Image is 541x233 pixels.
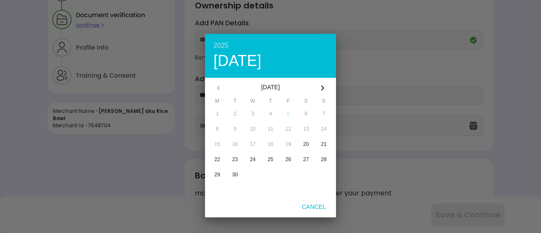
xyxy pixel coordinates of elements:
[297,122,315,136] button: 13
[303,126,309,132] span: 13
[208,152,226,167] button: 22
[297,137,315,151] button: 20
[234,126,237,132] span: 9
[269,111,272,117] span: 4
[303,141,309,147] span: 20
[268,126,273,132] span: 11
[297,152,315,167] button: 27
[214,156,220,162] span: 22
[229,78,312,98] div: [DATE]
[297,98,315,107] span: S
[321,126,326,132] span: 14
[262,98,279,107] span: T
[315,122,333,136] button: 14
[244,152,262,167] button: 24
[305,111,308,117] span: 6
[285,141,291,147] span: 19
[279,98,297,107] span: F
[295,199,333,214] button: Cancel
[250,156,255,162] span: 24
[226,122,244,136] button: 9
[216,111,219,117] span: 1
[303,156,309,162] span: 27
[216,126,219,132] span: 8
[213,42,328,49] div: 2025
[315,107,333,121] button: 7
[226,137,244,151] button: 16
[232,156,238,162] span: 23
[321,141,326,147] span: 21
[262,137,279,151] button: 18
[268,141,273,147] span: 18
[295,203,333,210] span: Cancel
[226,167,244,182] button: 30
[279,107,297,121] button: 5
[321,156,326,162] span: 28
[226,107,244,121] button: 2
[232,172,238,178] span: 30
[315,137,333,151] button: 21
[250,141,255,147] span: 17
[226,98,244,107] span: T
[214,141,220,147] span: 15
[208,167,226,182] button: 29
[208,122,226,136] button: 8
[208,107,226,121] button: 1
[285,156,291,162] span: 26
[208,137,226,151] button: 15
[322,111,325,117] span: 7
[279,152,297,167] button: 26
[250,126,255,132] span: 10
[244,98,262,107] span: W
[232,141,238,147] span: 16
[297,107,315,121] button: 6
[251,111,254,117] span: 3
[244,107,262,121] button: 3
[262,152,279,167] button: 25
[262,107,279,121] button: 4
[279,137,297,151] button: 19
[214,172,220,178] span: 29
[244,122,262,136] button: 10
[262,122,279,136] button: 11
[226,152,244,167] button: 23
[244,137,262,151] button: 17
[287,111,290,117] span: 5
[279,122,297,136] button: 12
[315,152,333,167] button: 28
[285,126,291,132] span: 12
[208,98,226,107] span: M
[234,111,237,117] span: 2
[213,53,328,69] div: [DATE]
[268,156,273,162] span: 25
[315,98,333,107] span: S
